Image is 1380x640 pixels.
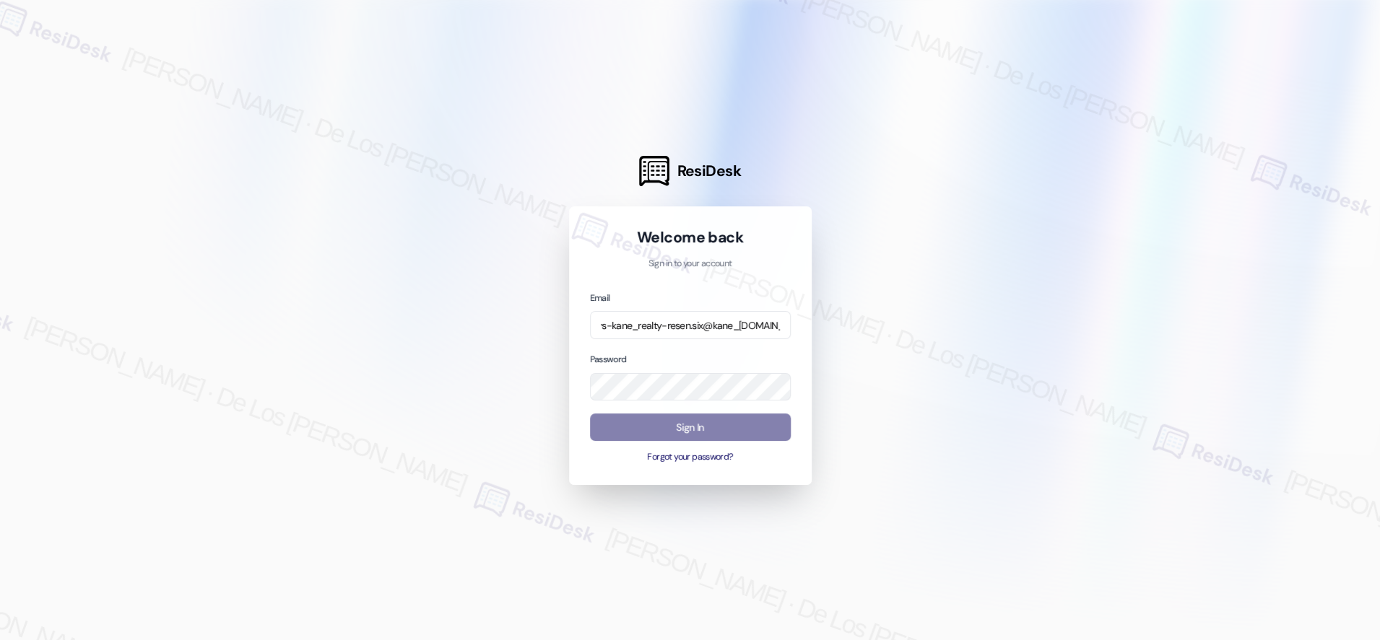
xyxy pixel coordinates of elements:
p: Sign in to your account [590,258,791,271]
label: Password [590,354,627,365]
h1: Welcome back [590,227,791,247]
button: Forgot your password? [590,451,791,464]
button: Sign In [590,413,791,442]
img: ResiDesk Logo [639,156,669,186]
label: Email [590,292,610,304]
span: ResiDesk [677,161,741,181]
input: name@example.com [590,311,791,339]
